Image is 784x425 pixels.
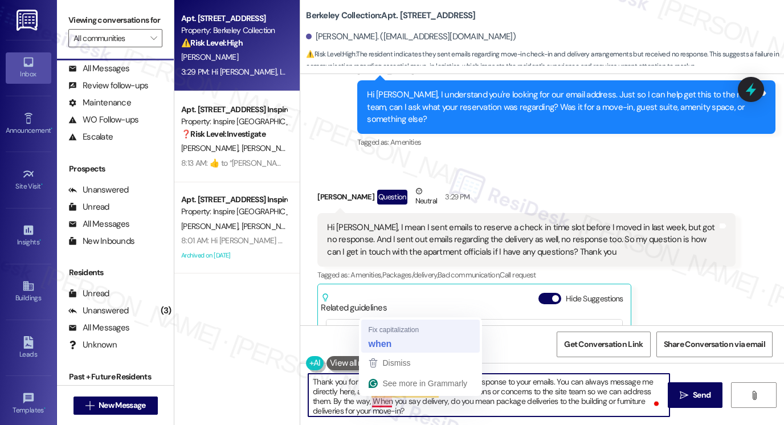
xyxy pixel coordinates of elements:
div: Residents [57,267,174,279]
div: Tagged as: [317,267,736,283]
label: Viewing conversations for [68,11,162,29]
div: Apt. [STREET_ADDRESS] [181,13,287,24]
img: ResiDesk Logo [17,10,40,31]
span: [PERSON_NAME] [181,221,242,231]
i:  [150,34,157,43]
strong: ⚠️ Risk Level: High [181,38,243,48]
span: • [44,404,46,412]
input: All communities [73,29,144,47]
textarea: To enrich screen reader interactions, please activate Accessibility in Grammarly extension settings [308,374,669,416]
a: Leads [6,333,51,363]
div: Maintenance [68,97,131,109]
span: Get Conversation Link [564,338,643,350]
span: [PERSON_NAME] [242,143,302,153]
div: [PERSON_NAME] [317,185,736,213]
span: • [51,125,52,133]
span: • [41,181,43,189]
div: Unread [68,288,109,300]
div: (3) [158,302,174,320]
button: Get Conversation Link [557,332,650,357]
div: Unanswered [68,184,129,196]
div: Hi [PERSON_NAME], I understand you're looking for our email address. Just so I can help get this ... [367,89,757,125]
div: All Messages [68,218,129,230]
div: Prospects [57,163,174,175]
div: Apt. [STREET_ADDRESS] Inspire Homes [GEOGRAPHIC_DATA] [181,194,287,206]
div: Escalate [68,131,113,143]
span: Share Conversation via email [664,338,765,350]
a: Templates • [6,389,51,419]
div: Neutral [413,185,439,209]
span: • [39,236,41,244]
span: Amenities , [350,270,382,280]
span: Bad communication , [438,270,500,280]
b: Berkeley Collection: Apt. [STREET_ADDRESS] [306,10,475,22]
strong: ❓ Risk Level: Investigate [181,129,266,139]
span: Amenities [390,137,421,147]
div: [PERSON_NAME]. ([EMAIL_ADDRESS][DOMAIN_NAME]) [306,31,516,43]
div: Related guidelines [321,293,387,314]
a: Buildings [6,276,51,307]
button: Send [668,382,723,408]
span: : The resident indicates they sent emails regarding move-in check-in and delivery arrangements bu... [306,48,784,73]
button: New Message [73,397,158,415]
a: Site Visit • [6,165,51,195]
div: New Inbounds [68,235,134,247]
div: Unknown [68,339,117,351]
div: Archived on [DATE] [180,248,288,263]
div: All Messages [68,322,129,334]
div: Review follow-ups [68,80,148,92]
div: Tagged as: [357,134,775,150]
span: New Message [99,399,145,411]
label: Hide Suggestions [566,293,623,305]
button: Share Conversation via email [656,332,773,357]
div: Property: Inspire [GEOGRAPHIC_DATA] [181,116,287,128]
div: Unanswered [68,305,129,317]
span: [PERSON_NAME] [181,143,242,153]
i:  [750,391,758,400]
span: Send [693,389,710,401]
div: Question [377,190,407,204]
div: Past + Future Residents [57,371,174,383]
div: Property: Berkeley Collection [181,24,287,36]
span: Packages/delivery , [382,270,438,280]
div: Unread [68,201,109,213]
div: 3:29 PM [442,191,469,203]
i:  [85,401,94,410]
a: Insights • [6,220,51,251]
span: [PERSON_NAME] [181,52,238,62]
strong: ⚠️ Risk Level: High [306,50,355,59]
div: All Messages [68,63,129,75]
i:  [680,391,688,400]
span: [PERSON_NAME] [242,221,299,231]
div: WO Follow-ups [68,114,138,126]
div: Property: Inspire [GEOGRAPHIC_DATA] [181,206,287,218]
span: Call request [500,270,536,280]
div: Hi [PERSON_NAME], I mean I sent emails to reserve a check in time slot before I moved in last wee... [327,222,717,258]
a: Inbox [6,52,51,83]
div: Apt. [STREET_ADDRESS] Inspire Homes [GEOGRAPHIC_DATA] [181,104,287,116]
